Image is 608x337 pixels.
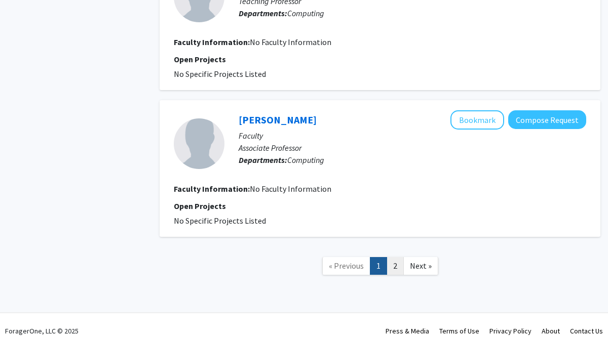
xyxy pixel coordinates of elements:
[174,200,586,212] p: Open Projects
[489,326,531,335] a: Privacy Policy
[322,257,370,275] a: Previous Page
[160,247,600,288] nav: Page navigation
[174,216,266,226] span: No Specific Projects Listed
[239,113,317,126] a: [PERSON_NAME]
[174,37,250,47] b: Faculty Information:
[387,257,404,275] a: 2
[250,184,331,194] span: No Faculty Information
[239,130,586,142] p: Faculty
[403,257,438,275] a: Next
[239,142,586,154] p: Associate Professor
[450,110,504,130] button: Add Geoffrey Mainland to Bookmarks
[370,257,387,275] a: 1
[239,8,287,18] b: Departments:
[410,261,432,271] span: Next »
[174,184,250,194] b: Faculty Information:
[570,326,603,335] a: Contact Us
[174,53,586,65] p: Open Projects
[386,326,429,335] a: Press & Media
[8,291,43,329] iframe: Chat
[508,110,586,129] button: Compose Request to Geoffrey Mainland
[174,69,266,79] span: No Specific Projects Listed
[287,155,324,165] span: Computing
[250,37,331,47] span: No Faculty Information
[329,261,364,271] span: « Previous
[287,8,324,18] span: Computing
[239,155,287,165] b: Departments:
[542,326,560,335] a: About
[439,326,479,335] a: Terms of Use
